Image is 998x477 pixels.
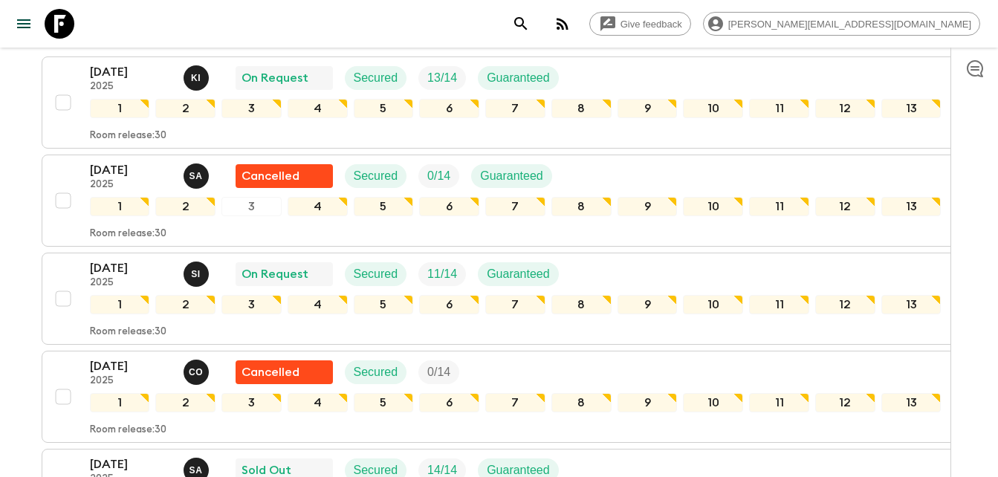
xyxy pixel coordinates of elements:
[236,360,333,384] div: Flash Pack cancellation
[184,364,212,376] span: Chama Ouammi
[155,295,216,314] div: 2
[618,197,678,216] div: 9
[90,375,172,387] p: 2025
[815,197,875,216] div: 12
[551,393,612,412] div: 8
[419,295,479,314] div: 6
[749,99,809,118] div: 11
[485,197,545,216] div: 7
[354,167,398,185] p: Secured
[90,161,172,179] p: [DATE]
[90,326,166,338] p: Room release: 30
[155,393,216,412] div: 2
[288,295,348,314] div: 4
[42,351,957,443] button: [DATE]2025Chama OuammiFlash Pack cancellationSecuredTrip Fill12345678910111213Room release:30
[354,363,398,381] p: Secured
[354,197,414,216] div: 5
[242,363,299,381] p: Cancelled
[288,197,348,216] div: 4
[480,167,543,185] p: Guaranteed
[221,197,282,216] div: 3
[184,65,212,91] button: KI
[418,262,466,286] div: Trip Fill
[184,360,212,385] button: CO
[487,69,550,87] p: Guaranteed
[189,366,203,378] p: C O
[881,393,942,412] div: 13
[354,295,414,314] div: 5
[354,393,414,412] div: 5
[419,197,479,216] div: 6
[189,170,203,182] p: S A
[683,197,743,216] div: 10
[419,99,479,118] div: 6
[427,363,450,381] p: 0 / 14
[90,99,150,118] div: 1
[90,130,166,142] p: Room release: 30
[189,464,203,476] p: S A
[184,168,212,180] span: Samir Achahri
[191,72,201,84] p: K I
[487,265,550,283] p: Guaranteed
[683,295,743,314] div: 10
[881,295,942,314] div: 13
[815,393,875,412] div: 12
[9,9,39,39] button: menu
[90,424,166,436] p: Room release: 30
[815,295,875,314] div: 12
[90,197,150,216] div: 1
[42,155,957,247] button: [DATE]2025Samir AchahriFlash Pack cancellationSecuredTrip FillGuaranteed12345678910111213Room rel...
[90,295,150,314] div: 1
[427,265,457,283] p: 11 / 14
[191,268,201,280] p: S I
[42,253,957,345] button: [DATE]2025Said IsouktanOn RequestSecuredTrip FillGuaranteed12345678910111213Room release:30
[90,179,172,191] p: 2025
[881,99,942,118] div: 13
[236,164,333,188] div: Flash Pack cancellation
[551,295,612,314] div: 8
[90,455,172,473] p: [DATE]
[155,99,216,118] div: 2
[703,12,980,36] div: [PERSON_NAME][EMAIL_ADDRESS][DOMAIN_NAME]
[427,69,457,87] p: 13 / 14
[90,228,166,240] p: Room release: 30
[618,393,678,412] div: 9
[354,265,398,283] p: Secured
[485,99,545,118] div: 7
[485,295,545,314] div: 7
[551,197,612,216] div: 8
[90,63,172,81] p: [DATE]
[749,393,809,412] div: 11
[418,66,466,90] div: Trip Fill
[345,66,407,90] div: Secured
[345,164,407,188] div: Secured
[288,99,348,118] div: 4
[485,393,545,412] div: 7
[90,259,172,277] p: [DATE]
[242,265,308,283] p: On Request
[221,393,282,412] div: 3
[42,56,957,149] button: [DATE]2025Khaled IngriouiOn RequestSecuredTrip FillGuaranteed12345678910111213Room release:30
[683,393,743,412] div: 10
[184,163,212,189] button: SA
[612,19,690,30] span: Give feedback
[288,393,348,412] div: 4
[90,393,150,412] div: 1
[184,266,212,278] span: Said Isouktan
[242,167,299,185] p: Cancelled
[506,9,536,39] button: search adventures
[720,19,979,30] span: [PERSON_NAME][EMAIL_ADDRESS][DOMAIN_NAME]
[419,393,479,412] div: 6
[221,99,282,118] div: 3
[90,277,172,289] p: 2025
[184,262,212,287] button: SI
[749,295,809,314] div: 11
[354,99,414,118] div: 5
[418,164,459,188] div: Trip Fill
[815,99,875,118] div: 12
[90,357,172,375] p: [DATE]
[221,295,282,314] div: 3
[427,167,450,185] p: 0 / 14
[589,12,691,36] a: Give feedback
[683,99,743,118] div: 10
